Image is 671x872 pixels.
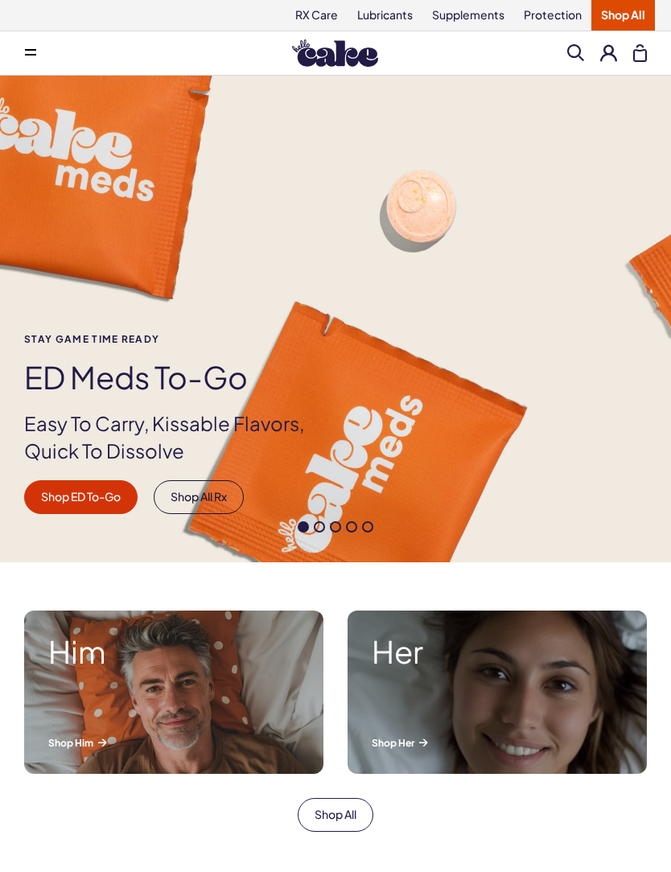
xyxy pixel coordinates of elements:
p: Shop Him [48,736,299,750]
a: Shop All [298,798,373,832]
p: Easy To Carry, Kissable Flavors, Quick To Dissolve [24,410,331,464]
p: Shop Her [372,736,623,750]
a: A man smiling while lying in bed. Him Shop Him [12,598,335,786]
strong: Her [372,635,623,668]
h1: ED Meds to-go [24,360,331,394]
strong: Him [48,635,299,668]
a: A woman smiling while lying in bed. Her Shop Her [335,598,659,786]
span: Stay Game time ready [24,334,331,344]
a: Shop ED To-Go [24,480,138,514]
img: Hello Cake [292,39,378,67]
a: Shop All Rx [154,480,244,514]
